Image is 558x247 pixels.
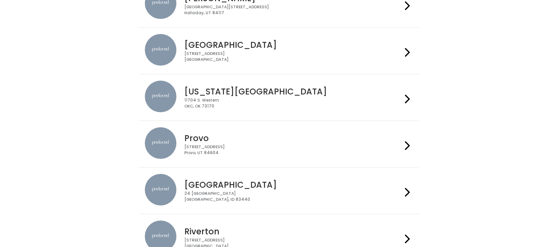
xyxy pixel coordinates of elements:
[145,81,176,112] img: preloved location
[145,34,413,68] a: preloved location [GEOGRAPHIC_DATA] [STREET_ADDRESS][GEOGRAPHIC_DATA]
[145,174,413,207] a: preloved location [GEOGRAPHIC_DATA] 24 [GEOGRAPHIC_DATA][GEOGRAPHIC_DATA], ID 83440
[145,127,176,159] img: preloved location
[184,98,401,109] div: 11704 S. Western OKC, OK 73170
[184,144,401,156] div: [STREET_ADDRESS] Provo, UT 84604
[184,134,401,143] h4: Provo
[184,4,401,16] div: [GEOGRAPHIC_DATA][STREET_ADDRESS] Holladay, UT 84117
[145,174,176,206] img: preloved location
[145,127,413,161] a: preloved location Provo [STREET_ADDRESS]Provo, UT 84604
[184,191,401,202] div: 24 [GEOGRAPHIC_DATA] [GEOGRAPHIC_DATA], ID 83440
[184,227,401,236] h4: Riverton
[145,34,176,66] img: preloved location
[184,87,401,96] h4: [US_STATE][GEOGRAPHIC_DATA]
[184,180,401,189] h4: [GEOGRAPHIC_DATA]
[184,40,401,49] h4: [GEOGRAPHIC_DATA]
[184,51,401,62] div: [STREET_ADDRESS] [GEOGRAPHIC_DATA]
[145,81,413,114] a: preloved location [US_STATE][GEOGRAPHIC_DATA] 11704 S. WesternOKC, OK 73170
